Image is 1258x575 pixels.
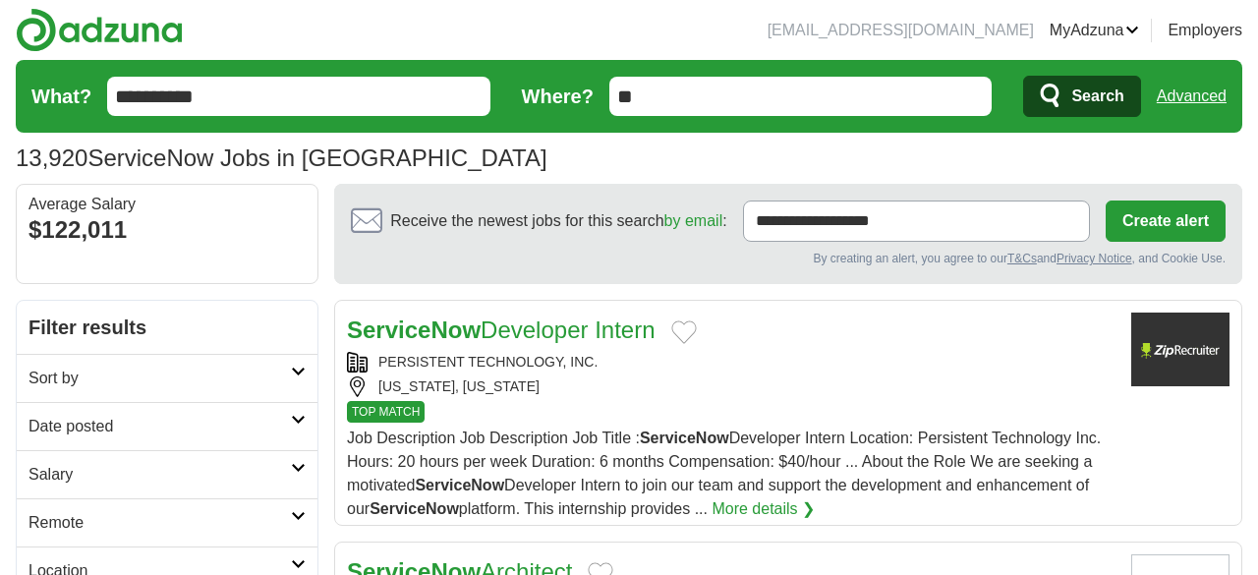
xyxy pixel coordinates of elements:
[17,354,317,402] a: Sort by
[29,197,306,212] div: Average Salary
[31,82,91,111] label: What?
[640,430,729,446] strong: ServiceNow
[29,511,291,535] h2: Remote
[415,477,504,493] strong: ServiceNow
[29,212,306,248] div: $122,011
[1157,77,1227,116] a: Advanced
[347,376,1115,397] div: [US_STATE], [US_STATE]
[1050,19,1140,42] a: MyAdzuna
[29,367,291,390] h2: Sort by
[1131,313,1229,386] img: Company logo
[17,402,317,450] a: Date posted
[1023,76,1140,117] button: Search
[29,463,291,487] h2: Salary
[17,301,317,354] h2: Filter results
[1071,77,1123,116] span: Search
[16,144,547,171] h1: ServiceNow Jobs in [GEOGRAPHIC_DATA]
[347,430,1101,517] span: Job Description Job Description Job Title : Developer Intern Location: Persistent Technology Inc....
[17,498,317,546] a: Remote
[347,316,481,343] strong: ServiceNow
[712,497,815,521] a: More details ❯
[16,8,183,52] img: Adzuna logo
[390,209,726,233] span: Receive the newest jobs for this search :
[768,19,1034,42] li: [EMAIL_ADDRESS][DOMAIN_NAME]
[17,450,317,498] a: Salary
[1057,252,1132,265] a: Privacy Notice
[29,415,291,438] h2: Date posted
[1007,252,1037,265] a: T&Cs
[522,82,594,111] label: Where?
[347,316,656,343] a: ServiceNowDeveloper Intern
[351,250,1226,267] div: By creating an alert, you agree to our and , and Cookie Use.
[1106,201,1226,242] button: Create alert
[347,352,1115,373] div: PERSISTENT TECHNOLOGY, INC.
[347,401,425,423] span: TOP MATCH
[671,320,697,344] button: Add to favorite jobs
[370,500,459,517] strong: ServiceNow
[1168,19,1242,42] a: Employers
[664,212,723,229] a: by email
[16,141,87,176] span: 13,920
